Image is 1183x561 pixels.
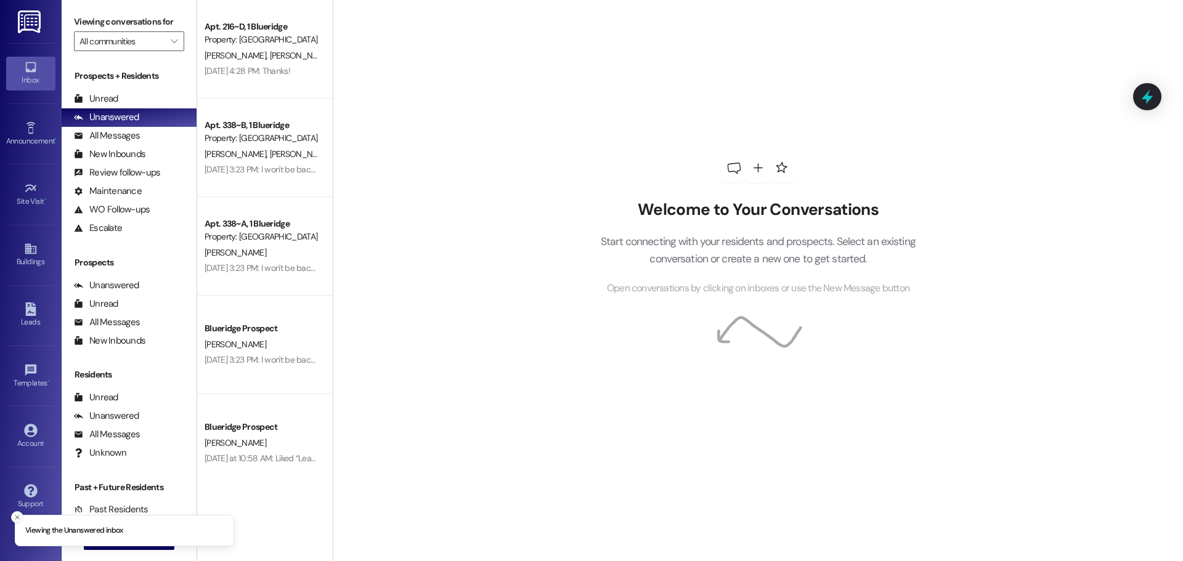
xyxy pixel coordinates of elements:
span: [PERSON_NAME] [205,247,266,258]
div: Property: [GEOGRAPHIC_DATA] [205,230,319,243]
div: Escalate [74,222,122,235]
div: [DATE] 4:28 PM: Thanks! [205,65,290,76]
a: Site Visit • [6,178,55,211]
p: Viewing the Unanswered inbox [25,525,123,536]
div: Property: [GEOGRAPHIC_DATA] [205,132,319,145]
i:  [171,36,177,46]
span: [PERSON_NAME] [269,148,335,159]
div: Apt. 216~D, 1 Blueridge [205,20,319,33]
div: [DATE] at 10:58 AM: Liked “Leasing Blueridge (Blueridge): I'll double check t…” [205,453,473,464]
div: WO Follow-ups [74,203,150,216]
input: All communities [79,31,165,51]
span: • [44,195,46,204]
span: • [55,135,57,143]
div: Unanswered [74,410,139,422]
div: Maintenance [74,185,142,198]
span: • [47,377,49,385]
div: Unread [74,391,118,404]
a: Buildings [6,238,55,272]
div: All Messages [74,316,140,329]
a: Leads [6,299,55,332]
div: Apt. 338~B, 1 Blueridge [205,119,319,132]
div: Unread [74,297,118,310]
div: Unknown [74,446,126,459]
div: New Inbounds [74,148,145,161]
div: Review follow-ups [74,166,160,179]
div: Blueridge Prospect [205,421,319,434]
span: [PERSON_NAME] [205,339,266,350]
div: [DATE] 3:23 PM: I won't be back until September [205,164,373,175]
div: Property: [GEOGRAPHIC_DATA] [205,33,319,46]
div: Unanswered [74,111,139,124]
div: [DATE] 3:23 PM: I won't be back until September [205,262,373,273]
a: Account [6,420,55,453]
a: Inbox [6,57,55,90]
label: Viewing conversations for [74,12,184,31]
a: Support [6,480,55,514]
a: Templates • [6,360,55,393]
div: Residents [62,368,197,381]
div: All Messages [74,129,140,142]
div: Prospects + Residents [62,70,197,83]
h2: Welcome to Your Conversations [582,200,934,220]
div: Apt. 338~A, 1 Blueridge [205,217,319,230]
div: [DATE] 3:23 PM: I won't be back until September [205,354,373,365]
p: Start connecting with your residents and prospects. Select an existing conversation or create a n... [582,233,934,268]
span: [PERSON_NAME] [269,50,335,61]
div: New Inbounds [74,334,145,347]
span: [PERSON_NAME] [205,148,270,159]
div: Unanswered [74,279,139,292]
div: Prospects [62,256,197,269]
span: [PERSON_NAME] [205,437,266,448]
div: Blueridge Prospect [205,322,319,335]
div: Past + Future Residents [62,481,197,494]
span: Open conversations by clicking on inboxes or use the New Message button [607,281,909,296]
div: Unread [74,92,118,105]
img: ResiDesk Logo [18,10,43,33]
div: All Messages [74,428,140,441]
span: [PERSON_NAME] [205,50,270,61]
div: Past Residents [74,503,148,516]
button: Close toast [11,511,23,523]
